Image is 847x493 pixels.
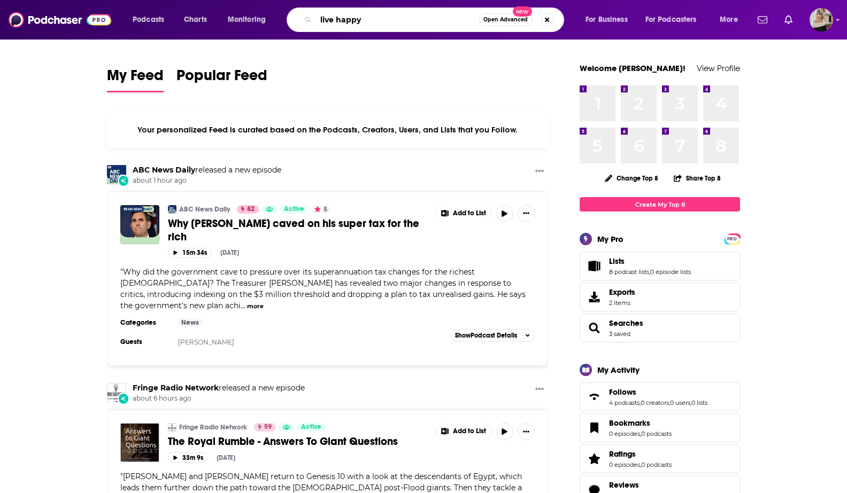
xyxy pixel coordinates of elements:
img: Fringe Radio Network [168,423,176,432]
h3: released a new episode [133,383,305,393]
div: [DATE] [220,249,239,256]
span: Open Advanced [483,17,528,22]
span: Podcasts [133,12,164,27]
button: 33m 9s [168,452,208,463]
span: For Podcasters [645,12,697,27]
a: Bookmarks [583,420,605,435]
a: Lists [583,259,605,273]
a: Create My Top 8 [580,197,740,212]
img: Podchaser - Follow, Share and Rate Podcasts [9,10,111,30]
a: Fringe Radio Network [133,383,219,393]
a: 0 lists [691,399,707,406]
img: Why Chalmers caved on his super tax for the rich [120,205,159,244]
button: Show More Button [436,423,491,440]
a: 0 episodes [609,430,640,437]
a: Searches [583,320,605,335]
span: Follows [609,387,636,397]
span: Exports [583,289,605,304]
a: Show notifications dropdown [780,11,797,29]
a: 0 episode lists [650,268,691,276]
img: User Profile [810,8,833,32]
div: [DATE] [217,454,235,461]
span: Lists [580,252,740,280]
a: 59 [254,423,276,432]
button: open menu [578,11,641,28]
a: Ratings [583,451,605,466]
span: More [720,12,738,27]
button: ShowPodcast Details [450,329,535,342]
img: Fringe Radio Network [107,383,126,402]
span: , [640,461,641,468]
a: 0 podcasts [641,430,672,437]
span: , [690,399,691,406]
a: Active [297,423,326,432]
img: ABC News Daily [168,205,176,214]
a: Popular Feed [176,66,267,92]
a: Lists [609,256,691,266]
a: 0 podcasts [641,461,672,468]
span: , [640,399,641,406]
button: open menu [712,11,751,28]
a: My Feed [107,66,164,92]
span: Searches [580,314,740,342]
span: " [120,267,526,310]
a: Welcome [PERSON_NAME]! [580,63,686,73]
span: Ratings [580,444,740,473]
button: open menu [125,11,178,28]
h3: Guests [120,338,168,346]
img: The Royal Rumble - Answers To Giant Questions [120,423,159,462]
span: Monitoring [228,12,266,27]
span: Add to List [453,209,486,217]
span: Charts [184,12,207,27]
span: ... [241,301,245,310]
span: Popular Feed [176,66,267,91]
span: Follows [580,382,740,411]
div: New Episode [118,175,129,186]
a: Reviews [609,480,672,490]
a: Exports [580,283,740,311]
span: Why [PERSON_NAME] caved on his super tax for the rich [168,217,419,244]
span: Active [284,204,304,215]
span: Reviews [609,480,639,490]
span: 82 [247,204,255,215]
a: 0 users [670,399,690,406]
span: about 1 hour ago [133,176,281,185]
span: Exports [609,287,635,297]
button: Show More Button [518,205,535,222]
button: Show profile menu [810,8,833,32]
span: , [640,430,641,437]
button: more [247,302,264,311]
div: My Pro [597,234,623,244]
img: ABC News Daily [107,165,126,184]
div: My Activity [597,365,640,375]
a: [PERSON_NAME] [178,338,234,346]
a: Fringe Radio Network [179,423,247,432]
a: Follows [609,387,707,397]
span: Logged in as angelabaggetta [810,8,833,32]
span: Bookmarks [609,418,650,428]
button: Change Top 8 [598,171,665,185]
h3: Categories [120,318,168,327]
a: 3 saved [609,330,630,338]
button: Show More Button [436,205,491,222]
a: Charts [177,11,213,28]
a: 0 episodes [609,461,640,468]
a: Show notifications dropdown [753,11,772,29]
span: , [649,268,650,276]
a: 0 creators [641,399,669,406]
a: Searches [609,318,643,328]
a: Follows [583,389,605,404]
span: Add to List [453,427,486,435]
span: Ratings [609,449,636,459]
input: Search podcasts, credits, & more... [316,11,479,28]
button: open menu [638,11,712,28]
a: PRO [726,234,738,242]
span: about 6 hours ago [133,394,305,403]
